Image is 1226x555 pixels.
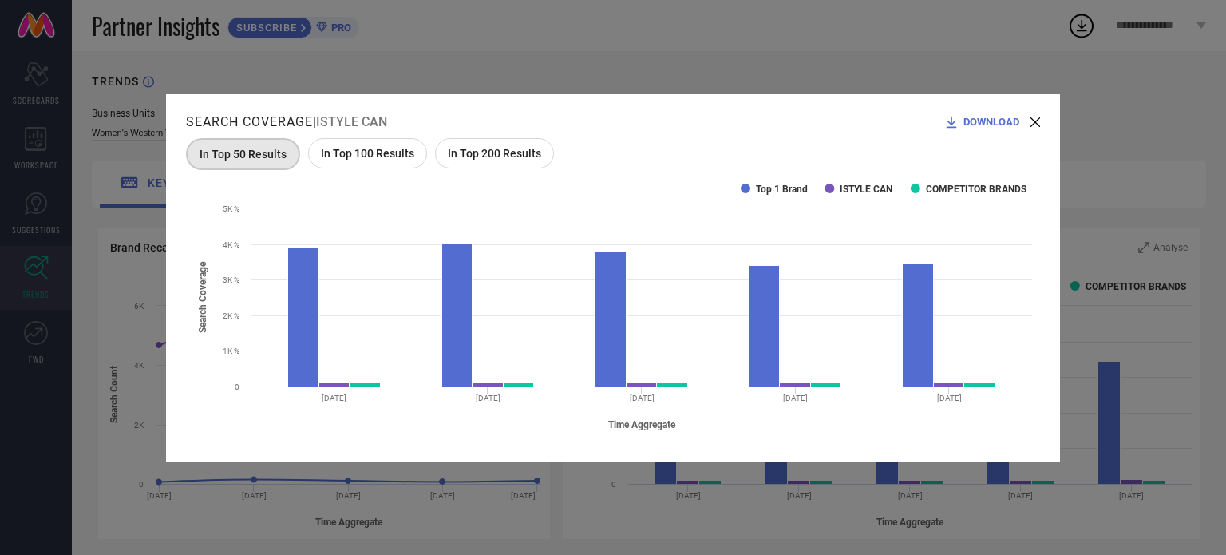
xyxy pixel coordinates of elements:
[322,394,346,402] text: [DATE]
[235,383,239,391] text: 0
[608,419,676,430] tspan: Time Aggregate
[223,240,239,249] text: 4K %
[630,394,655,402] text: [DATE]
[783,394,808,402] text: [DATE]
[223,347,239,355] text: 1K %
[926,184,1026,195] text: COMPETITOR BRANDS
[476,394,500,402] text: [DATE]
[963,116,1019,128] span: DOWNLOAD
[943,114,1027,130] div: Download
[321,147,414,160] span: In Top 100 Results
[223,276,239,284] text: 3K %
[316,114,387,129] span: ISTYLE CAN
[223,204,239,213] text: 5K %
[448,147,541,160] span: In Top 200 Results
[186,114,387,129] div: |
[223,311,239,320] text: 2K %
[186,114,313,129] h1: Search Coverage
[756,184,808,195] text: Top 1 Brand
[937,394,962,402] text: [DATE]
[840,184,892,195] text: ISTYLE CAN
[197,261,208,333] tspan: Search Coverage
[200,148,287,161] span: In Top 50 Results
